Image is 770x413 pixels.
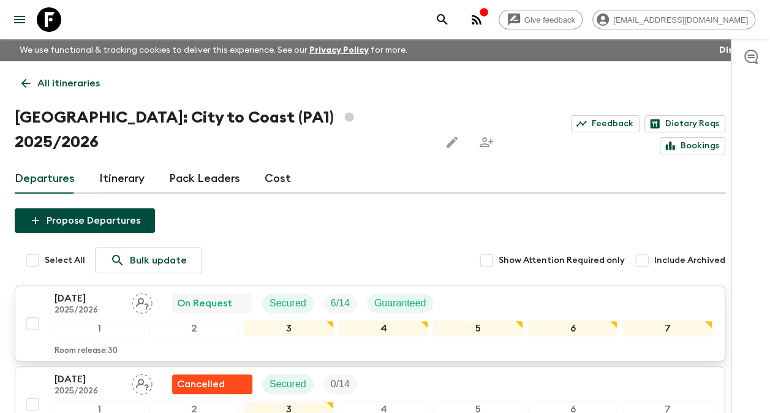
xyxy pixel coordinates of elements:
p: All itineraries [37,76,100,91]
p: On Request [177,296,232,311]
span: Assign pack leader [132,297,153,306]
button: Dismiss [716,42,755,59]
div: Flash Pack cancellation [172,374,252,394]
div: 7 [622,320,712,336]
div: 5 [433,320,523,336]
p: [DATE] [55,291,122,306]
p: Secured [270,296,306,311]
a: Departures [15,164,75,194]
p: 0 / 14 [331,377,350,392]
a: Dietary Reqs [644,115,725,132]
span: Give feedback [518,15,582,25]
a: Cost [265,164,291,194]
div: 2 [149,320,240,336]
button: search adventures [430,7,455,32]
div: Secured [262,294,314,313]
div: 1 [55,320,145,336]
a: Pack Leaders [169,164,240,194]
p: Bulk update [130,253,187,268]
div: Trip Fill [323,294,357,313]
div: [EMAIL_ADDRESS][DOMAIN_NAME] [592,10,755,29]
span: Show Attention Required only [499,254,625,267]
a: All itineraries [15,71,107,96]
a: Privacy Policy [309,46,369,55]
p: 6 / 14 [331,296,350,311]
div: 3 [244,320,334,336]
p: Cancelled [177,377,225,392]
p: [DATE] [55,372,122,387]
a: Feedback [571,115,640,132]
span: [EMAIL_ADDRESS][DOMAIN_NAME] [606,15,755,25]
p: 2025/2026 [55,387,122,396]
p: Room release: 30 [55,346,118,356]
button: menu [7,7,32,32]
a: Itinerary [99,164,145,194]
a: Bulk update [95,248,202,273]
p: We use functional & tracking cookies to deliver this experience. See our for more. [15,39,412,61]
h1: [GEOGRAPHIC_DATA]: City to Coast (PA1) 2025/2026 [15,105,430,154]
p: 2025/2026 [55,306,122,316]
span: Share this itinerary [474,130,499,154]
a: Bookings [660,137,725,154]
span: Include Archived [654,254,725,267]
span: Assign pack leader [132,377,153,387]
button: [DATE]2025/2026Assign pack leaderOn RequestSecuredTrip FillGuaranteed1234567Room release:30 [15,286,725,362]
div: 6 [528,320,618,336]
div: Secured [262,374,314,394]
div: 4 [339,320,429,336]
button: Edit this itinerary [440,130,464,154]
p: Secured [270,377,306,392]
span: Select All [45,254,85,267]
p: Guaranteed [374,296,426,311]
a: Give feedback [499,10,583,29]
button: Propose Departures [15,208,155,233]
div: Trip Fill [323,374,357,394]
